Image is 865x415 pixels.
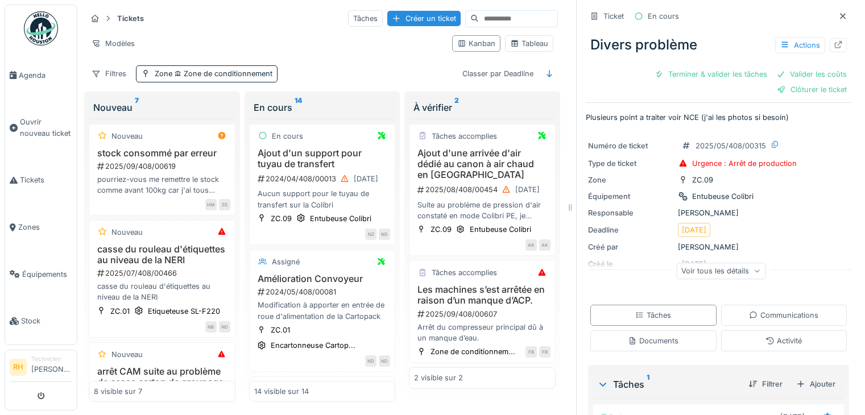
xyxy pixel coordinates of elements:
[692,158,797,169] div: Urgence : Arrêt de production
[765,335,802,346] div: Activité
[772,67,851,82] div: Valider les coûts
[21,316,72,326] span: Stock
[365,355,376,367] div: ND
[539,239,551,251] div: AK
[310,213,371,224] div: Entubeuse Colibri
[457,65,539,82] div: Classer par Deadline
[254,273,391,284] h3: Amélioration Convoyeur
[588,208,673,218] div: Responsable
[155,68,272,79] div: Zone
[510,38,548,49] div: Tableau
[413,101,551,114] div: À vérifier
[696,140,766,151] div: 2025/05/408/00315
[628,335,678,346] div: Documents
[10,359,27,376] li: RH
[588,225,673,235] div: Deadline
[588,140,673,151] div: Numéro de ticket
[18,222,72,233] span: Zones
[414,372,463,383] div: 2 visible sur 2
[470,224,531,235] div: Entubeuse Colibri
[19,70,72,81] span: Agenda
[254,101,391,114] div: En cours
[414,284,551,306] h3: Les machines s’est arrêtée en raison d’un manque d’ACP.
[256,172,391,186] div: 2024/04/408/00013
[365,229,376,240] div: NZ
[272,131,303,142] div: En cours
[86,35,140,52] div: Modèles
[775,37,825,53] div: Actions
[744,376,787,392] div: Filtrer
[650,67,772,82] div: Terminer & valider les tâches
[94,366,230,388] h3: arrêt CAM suite au problème de casse carton de groupage
[432,131,497,142] div: Tâches accomplies
[271,325,290,335] div: ZC.01
[94,386,142,397] div: 8 visible sur 7
[110,306,130,317] div: ZC.01
[749,310,818,321] div: Communications
[648,11,679,22] div: En cours
[219,199,230,210] div: SS
[692,191,754,202] div: Entubeuse Colibri
[31,355,72,363] div: Technicien
[588,158,673,169] div: Type de ticket
[792,376,840,392] div: Ajouter
[431,224,452,235] div: ZC.09
[111,349,143,360] div: Nouveau
[272,256,300,267] div: Assigné
[94,148,230,159] h3: stock consommé par erreur
[5,52,77,99] a: Agenda
[457,38,495,49] div: Kanban
[5,298,77,345] a: Stock
[254,300,391,321] div: Modification à apporter en entrée de roue d'alimentation de la Cartopack
[111,131,143,142] div: Nouveau
[586,112,851,123] p: Plusieurs point a traiter voir NCE (j'ai les photos si besoin)
[31,355,72,379] li: [PERSON_NAME]
[205,321,217,333] div: NB
[5,99,77,157] a: Ouvrir nouveau ticket
[603,11,624,22] div: Ticket
[515,184,540,195] div: [DATE]
[676,263,765,279] div: Voir tous les détails
[454,101,459,114] sup: 2
[94,174,230,196] div: pourriez-vous me remettre le stock comme avant 100kg car j'ai tous consommé après prélèvement de ...
[22,269,72,280] span: Équipements
[588,242,673,252] div: Créé par
[5,157,77,204] a: Tickets
[24,11,58,45] img: Badge_color-CXgf-gQk.svg
[416,309,551,319] div: 2025/09/408/00607
[254,386,309,397] div: 14 visible sur 14
[86,65,131,82] div: Filtres
[5,251,77,298] a: Équipements
[271,340,355,351] div: Encartonneuse Cartop...
[94,281,230,302] div: casse du rouleau d'étiquettes au niveau de la NERI
[205,199,217,210] div: HM
[256,287,391,297] div: 2024/05/408/00081
[354,173,378,184] div: [DATE]
[597,377,739,391] div: Tâches
[20,117,72,138] span: Ouvrir nouveau ticket
[772,82,851,97] div: Clôturer le ticket
[635,310,671,321] div: Tâches
[432,267,497,278] div: Tâches accomplies
[379,229,390,240] div: ND
[525,239,537,251] div: AK
[588,208,849,218] div: [PERSON_NAME]
[5,204,77,251] a: Zones
[271,213,292,224] div: ZC.09
[295,101,302,114] sup: 14
[20,175,72,185] span: Tickets
[387,11,461,26] div: Créer un ticket
[588,175,673,185] div: Zone
[96,161,230,172] div: 2025/09/408/00619
[379,355,390,367] div: ND
[10,355,72,382] a: RH Technicien[PERSON_NAME]
[254,148,391,169] h3: Ajout d'un support pour tuyau de transfert
[348,10,383,27] div: Tâches
[219,321,230,333] div: ND
[692,175,713,185] div: ZC.09
[113,13,148,24] strong: Tickets
[135,101,139,114] sup: 7
[111,227,143,238] div: Nouveau
[414,148,551,181] h3: Ajout d'une arrivée d'air dédié au canon à air chaud en [GEOGRAPHIC_DATA]
[416,182,551,197] div: 2025/08/408/00454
